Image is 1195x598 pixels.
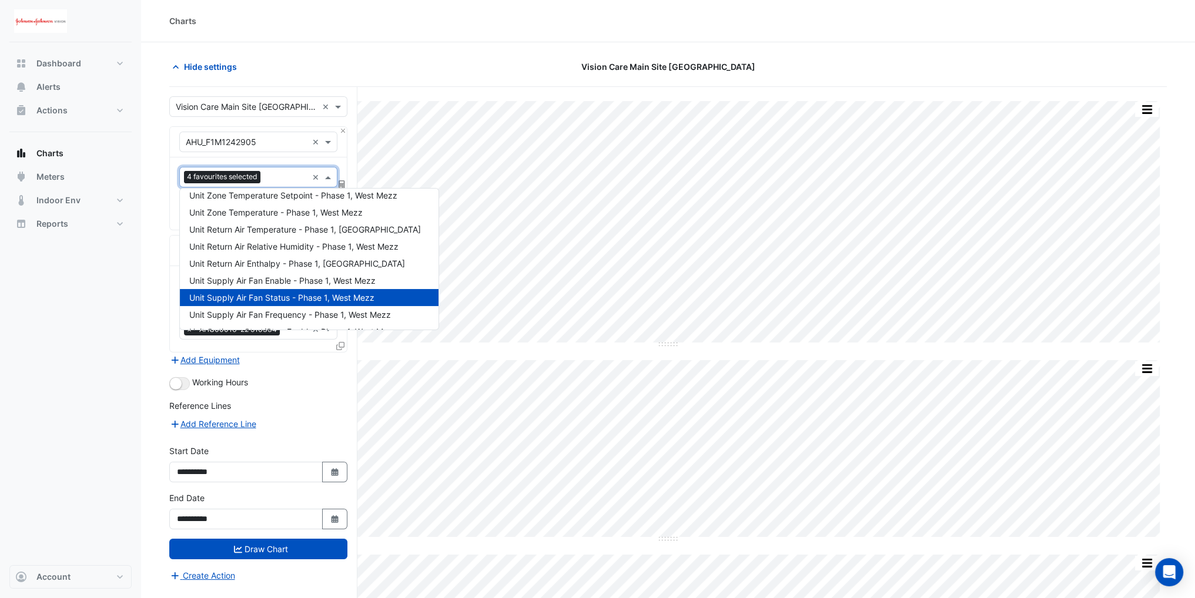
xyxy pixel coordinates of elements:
[336,341,344,351] span: Clone Favourites and Tasks from this Equipment to other Equipment
[36,81,61,93] span: Alerts
[36,58,81,69] span: Dashboard
[36,171,65,183] span: Meters
[9,99,132,122] button: Actions
[322,100,332,113] span: Clear
[15,194,27,206] app-icon: Indoor Env
[312,171,322,183] span: Clear
[339,127,347,135] button: Close
[189,224,421,234] span: Unit Return Air Temperature - Phase 1, West Mezz
[169,569,236,582] button: Create Action
[169,445,209,457] label: Start Date
[9,565,132,589] button: Account
[14,9,67,33] img: Company Logo
[189,276,376,285] span: Unit Supply Air Fan Enable - Phase 1, West Mezz
[169,399,231,412] label: Reference Lines
[169,539,347,559] button: Draw Chart
[9,189,132,212] button: Indoor Env
[15,81,27,93] app-icon: Alerts
[169,353,240,367] button: Add Equipment
[189,190,397,200] span: Unit Zone Temperature Setpoint - Phase 1, West Mezz
[189,327,397,337] span: Unit Optimum Start/Stop Enable - Phase 1, West Mezz
[169,492,205,504] label: End Date
[184,61,237,73] span: Hide settings
[189,258,405,268] span: Unit Return Air Enthalpy - Phase 1, West Mezz
[184,171,260,183] span: 4 favourites selected
[9,142,132,165] button: Charts
[1135,556,1159,570] button: More Options
[36,105,68,116] span: Actions
[9,75,132,99] button: Alerts
[169,417,257,431] button: Add Reference Line
[15,105,27,116] app-icon: Actions
[15,58,27,69] app-icon: Dashboard
[36,218,68,230] span: Reports
[180,189,438,330] div: Options List
[189,207,363,217] span: Unit Zone Temperature - Phase 1, West Mezz
[1135,102,1159,117] button: More Options
[189,310,391,320] span: Unit Supply Air Fan Frequency - Phase 1, West Mezz
[189,293,374,303] span: Unit Supply Air Fan Status - Phase 1, West Mezz
[169,15,196,27] div: Charts
[330,467,340,477] fa-icon: Select Date
[1155,558,1183,586] div: Open Intercom Messenger
[189,241,399,251] span: Unit Return Air Relative Humidity - Phase 1, West Mezz
[9,52,132,75] button: Dashboard
[330,514,340,524] fa-icon: Select Date
[15,147,27,159] app-icon: Charts
[169,56,245,77] button: Hide settings
[15,218,27,230] app-icon: Reports
[192,377,248,387] span: Working Hours
[337,179,347,189] span: Choose Function
[9,165,132,189] button: Meters
[581,61,755,73] span: Vision Care Main Site [GEOGRAPHIC_DATA]
[36,194,81,206] span: Indoor Env
[36,147,63,159] span: Charts
[15,171,27,183] app-icon: Meters
[9,212,132,236] button: Reports
[36,571,71,583] span: Account
[312,136,322,148] span: Clear
[1135,361,1159,376] button: More Options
